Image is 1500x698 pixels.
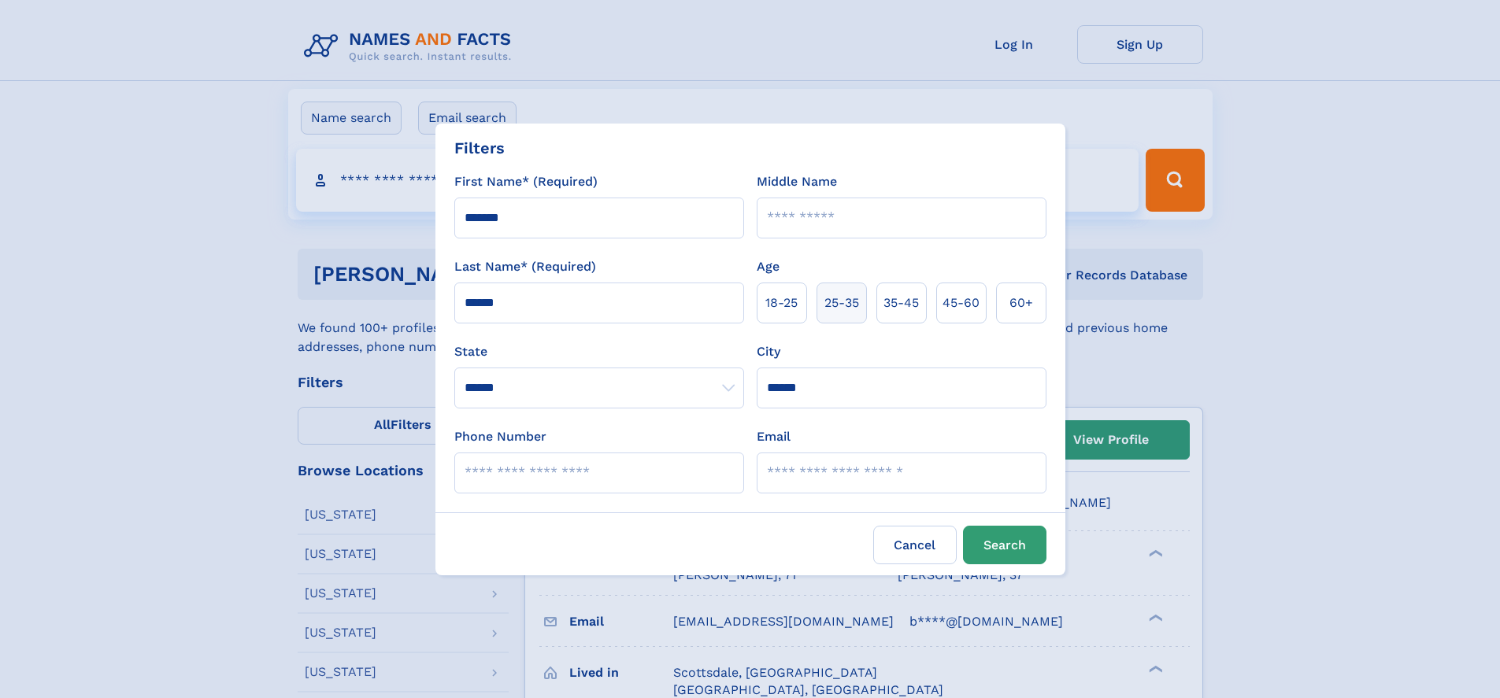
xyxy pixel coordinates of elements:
label: Email [757,427,791,446]
label: Last Name* (Required) [454,257,596,276]
label: State [454,342,744,361]
span: 18‑25 [765,294,798,312]
label: City [757,342,780,361]
button: Search [963,526,1046,564]
div: Filters [454,136,505,160]
label: Age [757,257,780,276]
span: 60+ [1009,294,1033,312]
label: Phone Number [454,427,546,446]
span: 25‑35 [824,294,859,312]
label: Middle Name [757,172,837,191]
label: First Name* (Required) [454,172,598,191]
label: Cancel [873,526,957,564]
span: 45‑60 [943,294,980,312]
span: 35‑45 [883,294,919,312]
